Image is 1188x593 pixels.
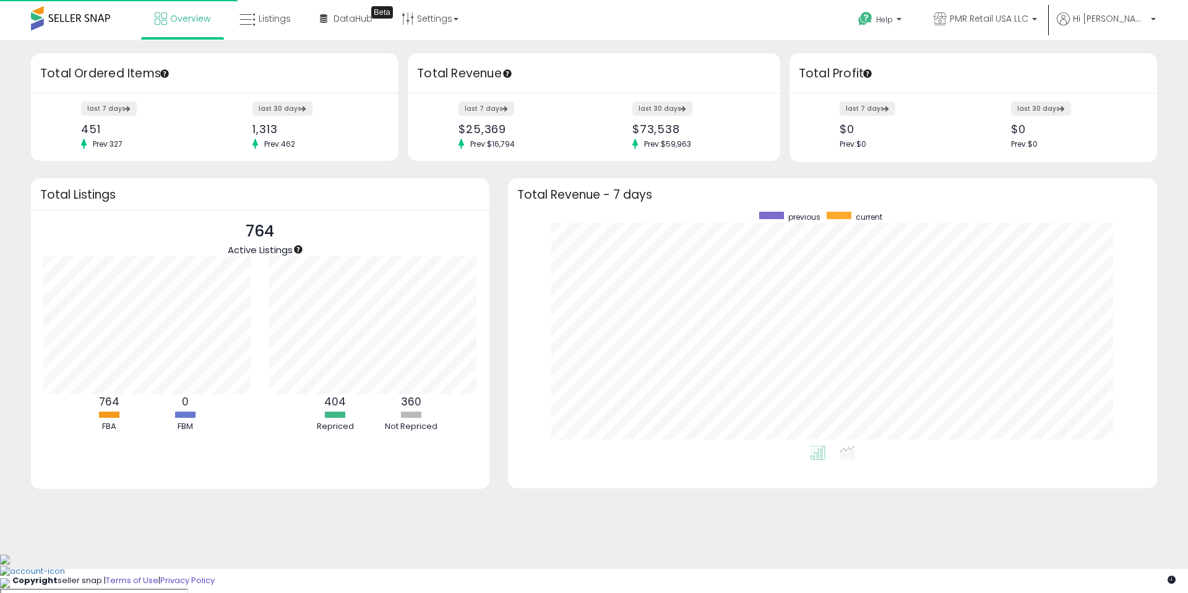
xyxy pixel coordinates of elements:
div: 1,313 [252,123,377,136]
span: Help [876,14,893,25]
span: Prev: 327 [87,139,129,149]
b: 0 [182,394,189,409]
div: Tooltip anchor [159,68,170,79]
div: Not Repriced [374,421,449,433]
b: 404 [324,394,346,409]
p: 764 [228,220,293,243]
h3: Total Revenue [417,65,771,82]
div: $73,538 [632,123,759,136]
label: last 30 days [632,102,692,116]
h3: Total Listings [40,190,480,199]
h3: Total Profit [799,65,1148,82]
div: Tooltip anchor [293,244,304,255]
label: last 30 days [1011,102,1071,116]
b: 360 [401,394,421,409]
div: FBA [72,421,146,433]
span: Hi [PERSON_NAME] [1073,12,1147,25]
span: Active Listings [228,243,293,256]
div: Tooltip anchor [862,68,873,79]
div: Tooltip anchor [502,68,513,79]
span: Overview [170,12,210,25]
span: Prev: $0 [1011,139,1038,149]
span: previous [788,212,820,222]
span: Listings [259,12,291,25]
div: 451 [81,123,205,136]
h3: Total Revenue - 7 days [517,190,1148,199]
div: Tooltip anchor [371,6,393,19]
label: last 7 days [458,102,514,116]
label: last 30 days [252,102,312,116]
b: 764 [99,394,119,409]
i: Get Help [858,11,873,27]
div: Repriced [298,421,372,433]
a: Hi [PERSON_NAME] [1057,12,1156,40]
span: DataHub [334,12,372,25]
label: last 7 days [81,102,137,116]
span: Prev: $59,963 [638,139,697,149]
span: Prev: 462 [258,139,301,149]
a: Help [848,2,914,40]
span: current [856,212,882,222]
h3: Total Ordered Items [40,65,389,82]
div: $25,369 [458,123,585,136]
div: $0 [840,123,964,136]
div: $0 [1011,123,1135,136]
div: FBM [148,421,222,433]
span: Prev: $0 [840,139,866,149]
label: last 7 days [840,102,895,116]
span: Prev: $16,794 [464,139,521,149]
span: PMR Retail USA LLC [950,12,1028,25]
